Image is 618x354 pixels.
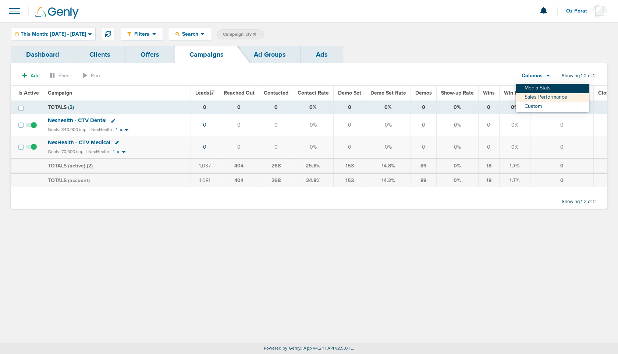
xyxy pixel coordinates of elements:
a: Custom [516,102,589,111]
a: Clients [74,46,125,63]
td: 0 [530,159,593,173]
td: 18 [478,173,499,187]
small: NexHealth | [91,127,114,132]
td: 0 [191,100,219,114]
td: 0% [436,136,478,159]
td: 0% [436,173,478,187]
a: 0 [203,144,206,150]
td: 0 [530,136,593,159]
span: Showing 1-2 of 2 [562,73,596,79]
td: 24.8% [293,173,333,187]
td: 0% [499,100,530,114]
td: 153 [333,173,366,187]
span: | App v4.2.1 [301,346,324,351]
td: 0 [219,100,259,114]
span: Win Rate [504,90,526,96]
td: 0 [219,136,259,159]
td: 0% [366,100,411,114]
span: 2 [88,163,91,169]
td: 0 [259,114,293,136]
td: 25.8% [293,159,333,173]
a: Offers [125,46,174,63]
small: Goals: 70,000 imp. | [48,149,87,155]
td: 0% [293,136,333,159]
td: 1.7% [499,173,530,187]
td: 1.7% [499,159,530,173]
td: 0 [478,100,499,114]
span: Demo Set Rate [370,90,406,96]
a: Sales Performance [516,93,589,102]
button: Add [18,70,44,81]
span: Nexhealth - CTV Dental [48,117,107,124]
span: Contacted [264,90,288,96]
td: 0 [530,114,593,136]
td: 0 [478,114,499,136]
span: Columns [522,72,543,79]
a: Media Stats [516,84,589,93]
td: 153 [333,159,366,173]
span: 2 [70,104,72,110]
span: Add [31,72,40,79]
a: Dashboard [11,46,74,63]
span: Demo Set [338,90,361,96]
span: | ... [349,346,355,351]
td: 0% [436,100,478,114]
td: 268 [259,173,293,187]
td: TOTALS (account) [43,173,191,187]
span: Is Active [18,90,39,96]
td: 0 [259,136,293,159]
span: Wins [483,90,495,96]
small: 1 nc [116,127,123,132]
span: NexHealth - CTV Medical [48,139,110,146]
td: 268 [259,159,293,173]
span: Show-up Rate [441,90,474,96]
a: 0 [203,122,206,128]
span: Showing 1-2 of 2 [562,199,596,205]
td: 0 [259,100,293,114]
a: Ad Groups [239,46,301,63]
td: 14.8% [366,159,411,173]
span: Filters [131,31,152,37]
td: 0 [219,114,259,136]
td: 0% [436,114,478,136]
span: | API v2.5.0 [325,346,348,351]
td: TOTALS (active) ( ) [43,159,191,173]
td: 404 [219,159,259,173]
td: 0 [411,136,436,159]
small: Goals: 340,000 imp. | [48,127,90,132]
span: Campaign: ctv [223,31,256,38]
span: This Month: [DATE] - [DATE] [21,32,86,37]
td: 404 [219,173,259,187]
small: 1 nc [113,149,120,155]
td: TOTALS ( ) [43,100,191,114]
span: Search [180,31,200,37]
td: 0 [333,136,366,159]
td: 18 [478,159,499,173]
span: Reached Out [224,90,255,96]
td: 0% [499,136,530,159]
td: 0% [436,159,478,173]
td: 0 [333,100,366,114]
td: 89 [411,173,436,187]
a: Campaigns [174,46,239,63]
td: 14.2% [366,173,411,187]
td: 1,081 [191,173,219,187]
td: 0 [478,136,499,159]
td: 0 [333,114,366,136]
td: 1,037 [191,159,219,173]
td: 0 [411,100,436,114]
small: NexHealth | [88,149,111,154]
td: 0 [530,173,593,187]
span: Oz Porat [566,8,592,14]
a: Ads [301,46,343,63]
td: 0% [499,114,530,136]
td: 0% [366,136,411,159]
td: 0% [293,114,333,136]
td: 0% [293,100,333,114]
td: 0% [366,114,411,136]
span: Demos [415,90,432,96]
td: 89 [411,159,436,173]
span: Campaign [48,90,72,96]
img: Genly [35,7,79,19]
span: Leads [195,90,214,96]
